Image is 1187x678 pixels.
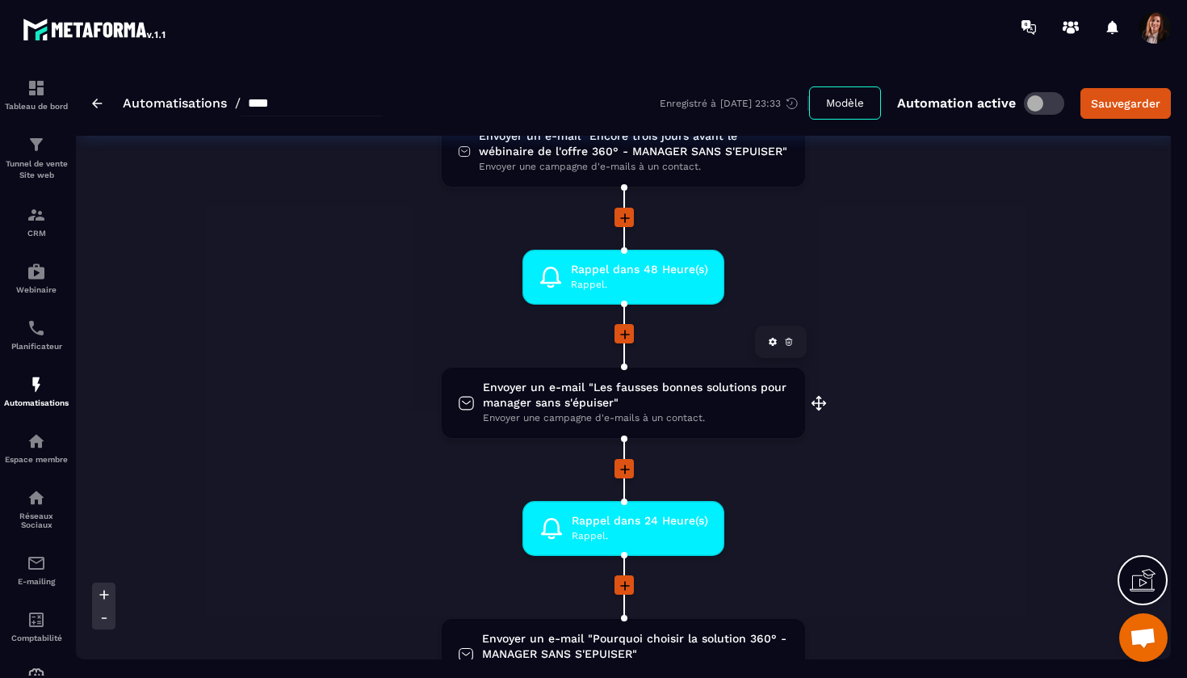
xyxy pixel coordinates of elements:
[572,513,708,529] span: Rappel dans 24 Heure(s)
[479,159,789,175] span: Envoyer une campagne d'e-mails à un contact.
[123,95,227,111] a: Automatisations
[4,476,69,541] a: social-networksocial-networkRéseaux Sociaux
[660,96,809,111] div: Enregistré à
[27,135,46,154] img: formation
[897,95,1016,111] p: Automation active
[92,99,103,108] img: arrow
[27,205,46,225] img: formation
[4,158,69,181] p: Tunnel de vente Site web
[4,634,69,642] p: Comptabilité
[571,262,708,277] span: Rappel dans 48 Heure(s)
[4,250,69,306] a: automationsautomationsWebinaire
[27,375,46,394] img: automations
[1091,95,1160,112] div: Sauvegarder
[4,102,69,111] p: Tableau de bord
[4,229,69,238] p: CRM
[4,398,69,407] p: Automatisations
[27,262,46,281] img: automations
[720,98,781,109] p: [DATE] 23:33
[4,66,69,123] a: formationformationTableau de bord
[4,512,69,529] p: Réseaux Sociaux
[572,529,708,544] span: Rappel.
[4,285,69,294] p: Webinaire
[479,128,789,159] span: Envoyer un e-mail "Encore trois jours avant le wébinaire de l'offre 360° - MANAGER SANS S'EPUISER"
[27,554,46,573] img: email
[27,318,46,338] img: scheduler
[4,306,69,363] a: schedulerschedulerPlanificateur
[27,488,46,507] img: social-network
[235,95,241,111] span: /
[4,541,69,598] a: emailemailE-mailing
[4,193,69,250] a: formationformationCRM
[4,455,69,464] p: Espace membre
[482,631,789,662] span: Envoyer un e-mail "Pourquoi choisir la solution 360° - MANAGER SANS S'EPUISER"
[23,15,168,44] img: logo
[483,411,789,426] span: Envoyer une campagne d'e-mails à un contact.
[4,419,69,476] a: automationsautomationsEspace membre
[809,86,881,120] button: Modèle
[4,123,69,193] a: formationformationTunnel de vente Site web
[571,277,708,293] span: Rappel.
[27,610,46,630] img: accountant
[27,432,46,451] img: automations
[1080,88,1171,119] button: Sauvegarder
[483,380,789,411] span: Envoyer un e-mail "Les fausses bonnes solutions pour manager sans s'épuiser"
[4,342,69,351] p: Planificateur
[4,363,69,419] a: automationsautomationsAutomatisations
[27,78,46,98] img: formation
[4,598,69,655] a: accountantaccountantComptabilité
[1119,613,1168,662] div: Ouvrir le chat
[4,577,69,586] p: E-mailing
